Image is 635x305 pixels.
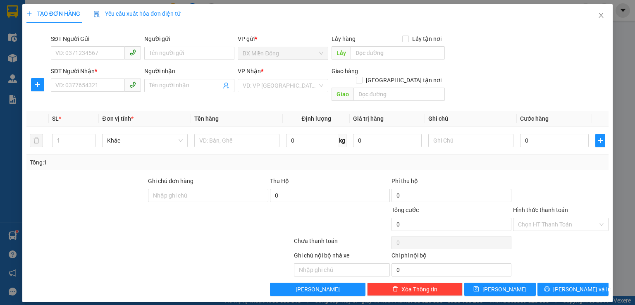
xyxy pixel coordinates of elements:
[473,286,479,293] span: save
[331,46,350,60] span: Lấy
[520,115,549,122] span: Cước hàng
[51,67,141,76] div: SĐT Người Nhận
[194,115,219,122] span: Tên hàng
[129,49,136,56] span: phone
[590,4,613,27] button: Close
[294,251,389,263] div: Ghi chú nội bộ nhà xe
[129,81,136,88] span: phone
[392,207,419,213] span: Tổng cước
[544,286,550,293] span: printer
[331,88,353,101] span: Giao
[513,207,568,213] label: Hình thức thanh toán
[401,285,437,294] span: Xóa Thông tin
[392,176,511,189] div: Phí thu hộ
[223,82,229,89] span: user-add
[148,178,193,184] label: Ghi chú đơn hàng
[428,134,513,147] input: Ghi Chú
[331,68,358,74] span: Giao hàng
[331,36,355,42] span: Lấy hàng
[294,263,389,276] input: Nhập ghi chú
[353,115,384,122] span: Giá trị hàng
[392,286,398,293] span: delete
[363,76,445,85] span: [GEOGRAPHIC_DATA] tận nơi
[144,67,234,76] div: Người nhận
[353,88,445,101] input: Dọc đường
[353,134,422,147] input: 0
[93,11,100,17] img: icon
[464,283,536,296] button: save[PERSON_NAME]
[270,283,365,296] button: [PERSON_NAME]
[144,34,234,43] div: Người gửi
[26,10,80,17] span: TẠO ĐƠN HÀNG
[367,283,463,296] button: deleteXóa Thông tin
[238,68,261,74] span: VP Nhận
[30,158,246,167] div: Tổng: 1
[409,34,445,43] span: Lấy tận nơi
[238,34,328,43] div: VP gửi
[595,134,605,147] button: plus
[553,285,611,294] span: [PERSON_NAME] và In
[107,134,182,147] span: Khác
[293,236,390,251] div: Chưa thanh toán
[31,78,44,91] button: plus
[51,34,141,43] div: SĐT Người Gửi
[350,46,445,60] input: Dọc đường
[425,111,517,127] th: Ghi chú
[392,251,511,263] div: Chi phí nội bộ
[482,285,527,294] span: [PERSON_NAME]
[102,115,133,122] span: Đơn vị tính
[148,189,268,202] input: Ghi chú đơn hàng
[243,47,323,60] span: BX Miền Đông
[270,178,289,184] span: Thu Hộ
[301,115,331,122] span: Định lượng
[296,285,340,294] span: [PERSON_NAME]
[26,11,32,17] span: plus
[596,137,605,144] span: plus
[537,283,609,296] button: printer[PERSON_NAME] và In
[31,81,44,88] span: plus
[93,10,181,17] span: Yêu cầu xuất hóa đơn điện tử
[30,134,43,147] button: delete
[338,134,346,147] span: kg
[194,134,279,147] input: VD: Bàn, Ghế
[598,12,604,19] span: close
[52,115,59,122] span: SL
